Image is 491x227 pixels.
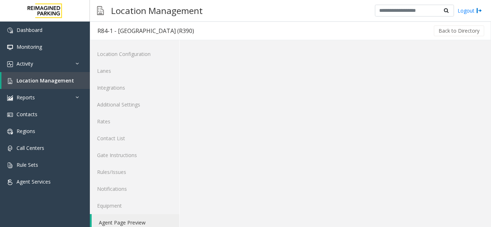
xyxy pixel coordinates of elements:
[97,2,104,19] img: pageIcon
[7,146,13,151] img: 'icon'
[7,28,13,33] img: 'icon'
[7,179,13,185] img: 'icon'
[90,147,179,164] a: Gate Instructions
[7,61,13,67] img: 'icon'
[97,26,194,36] div: R84-1 - [GEOGRAPHIC_DATA] (R390)
[434,25,484,36] button: Back to Directory
[90,197,179,214] a: Equipment
[107,2,206,19] h3: Location Management
[17,60,33,67] span: Activity
[17,161,38,168] span: Rule Sets
[17,43,42,50] span: Monitoring
[17,128,35,134] span: Regions
[17,77,74,84] span: Location Management
[90,46,179,62] a: Location Configuration
[17,94,35,101] span: Reports
[90,62,179,79] a: Lanes
[90,113,179,130] a: Rates
[17,145,44,151] span: Call Centers
[90,79,179,96] a: Integrations
[17,111,37,118] span: Contacts
[7,112,13,118] img: 'icon'
[7,95,13,101] img: 'icon'
[90,180,179,197] a: Notifications
[90,164,179,180] a: Rules/Issues
[17,27,42,33] span: Dashboard
[17,178,51,185] span: Agent Services
[7,129,13,134] img: 'icon'
[1,72,90,89] a: Location Management
[458,7,482,14] a: Logout
[476,7,482,14] img: logout
[90,96,179,113] a: Additional Settings
[7,44,13,50] img: 'icon'
[7,162,13,168] img: 'icon'
[7,78,13,84] img: 'icon'
[90,130,179,147] a: Contact List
